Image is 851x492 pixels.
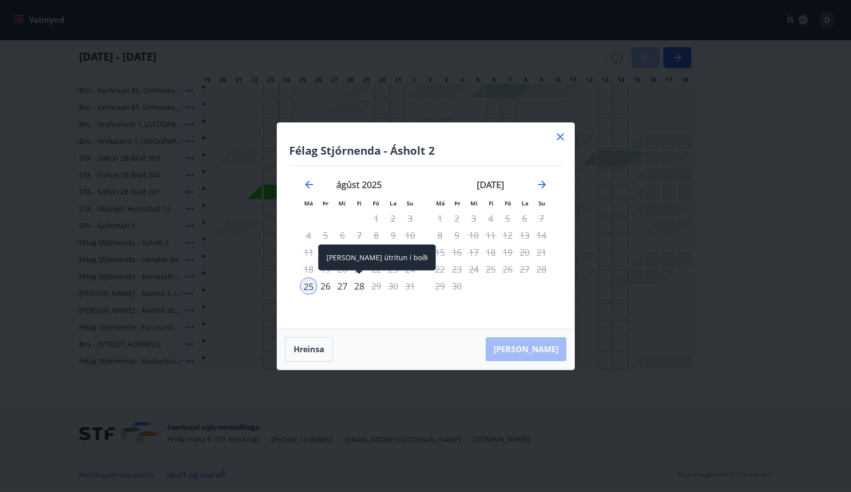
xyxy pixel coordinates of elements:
[368,278,385,295] td: Not available. föstudagur, 29. ágúst 2025
[482,210,499,227] div: Aðeins útritun í boði
[436,199,445,207] small: Má
[368,227,385,244] td: Not available. föstudagur, 8. ágúst 2025
[317,227,334,244] td: Not available. þriðjudagur, 5. ágúst 2025
[317,244,334,261] td: Not available. þriðjudagur, 12. ágúst 2025
[402,210,419,227] td: Not available. sunnudagur, 3. ágúst 2025
[482,244,499,261] td: Not available. fimmtudagur, 18. september 2025
[482,261,499,278] td: Not available. fimmtudagur, 25. september 2025
[402,227,419,244] td: Not available. sunnudagur, 10. ágúst 2025
[465,210,482,227] td: Not available. miðvikudagur, 3. september 2025
[465,227,482,244] td: Not available. miðvikudagur, 10. september 2025
[465,244,482,261] td: Not available. miðvikudagur, 17. september 2025
[516,210,533,227] td: Not available. laugardagur, 6. september 2025
[319,245,436,271] div: [PERSON_NAME] útritun í boði
[368,244,385,261] td: Not available. föstudagur, 15. ágúst 2025
[385,278,402,295] td: Not available. laugardagur, 30. ágúst 2025
[357,199,362,207] small: Fi
[482,227,499,244] td: Not available. fimmtudagur, 11. september 2025
[489,199,494,207] small: Fi
[368,210,385,227] td: Not available. föstudagur, 1. ágúst 2025
[300,227,317,244] td: Not available. mánudagur, 4. ágúst 2025
[465,227,482,244] div: Aðeins útritun í boði
[385,244,402,261] td: Not available. laugardagur, 16. ágúst 2025
[448,227,465,244] td: Not available. þriðjudagur, 9. september 2025
[536,179,548,191] div: Move forward to switch to the next month.
[338,199,346,207] small: Mi
[402,244,419,261] td: Not available. sunnudagur, 17. ágúst 2025
[303,179,315,191] div: Move backward to switch to the previous month.
[289,143,562,158] h4: Félag Stjórnenda - Ásholt 2
[499,210,516,227] td: Not available. föstudagur, 5. september 2025
[533,227,550,244] td: Not available. sunnudagur, 14. september 2025
[351,278,368,295] td: Choose fimmtudagur, 28. ágúst 2025 as your check-out date. It’s available.
[336,179,382,191] strong: ágúst 2025
[538,199,545,207] small: Su
[431,278,448,295] td: Not available. mánudagur, 29. september 2025
[300,261,317,278] td: Not available. mánudagur, 18. ágúst 2025
[448,244,465,261] td: Not available. þriðjudagur, 16. september 2025
[477,179,504,191] strong: [DATE]
[373,199,379,207] small: Fö
[448,278,465,295] td: Not available. þriðjudagur, 30. september 2025
[300,244,317,261] td: Not available. mánudagur, 11. ágúst 2025
[334,278,351,295] td: Choose miðvikudagur, 27. ágúst 2025 as your check-out date. It’s available.
[533,210,550,227] td: Not available. sunnudagur, 7. september 2025
[390,199,397,207] small: La
[516,244,533,261] td: Not available. laugardagur, 20. september 2025
[470,199,478,207] small: Mi
[533,261,550,278] td: Not available. sunnudagur, 28. september 2025
[334,227,351,244] td: Not available. miðvikudagur, 6. ágúst 2025
[505,199,511,207] small: Fö
[407,199,414,207] small: Su
[465,261,482,278] td: Not available. miðvikudagur, 24. september 2025
[351,244,368,261] td: Not available. fimmtudagur, 14. ágúst 2025
[431,227,448,244] td: Not available. mánudagur, 8. september 2025
[431,261,448,278] td: Not available. mánudagur, 22. september 2025
[499,227,516,244] td: Not available. föstudagur, 12. september 2025
[482,210,499,227] td: Not available. fimmtudagur, 4. september 2025
[385,227,402,244] td: Not available. laugardagur, 9. ágúst 2025
[385,210,402,227] td: Not available. laugardagur, 2. ágúst 2025
[289,166,562,316] div: Calendar
[533,244,550,261] td: Not available. sunnudagur, 21. september 2025
[317,278,334,295] td: Choose þriðjudagur, 26. ágúst 2025 as your check-out date. It’s available.
[431,210,448,227] td: Not available. mánudagur, 1. september 2025
[334,278,351,295] div: 27
[351,278,368,295] div: Aðeins útritun í boði
[322,199,328,207] small: Þr
[431,244,448,261] td: Not available. mánudagur, 15. september 2025
[334,244,351,261] td: Not available. miðvikudagur, 13. ágúst 2025
[304,199,313,207] small: Má
[454,199,460,207] small: Þr
[499,261,516,278] td: Not available. föstudagur, 26. september 2025
[448,261,465,278] td: Not available. þriðjudagur, 23. september 2025
[522,199,529,207] small: La
[516,227,533,244] td: Not available. laugardagur, 13. september 2025
[351,227,368,244] td: Not available. fimmtudagur, 7. ágúst 2025
[285,337,333,362] button: Hreinsa
[402,278,419,295] td: Not available. sunnudagur, 31. ágúst 2025
[516,261,533,278] td: Not available. laugardagur, 27. september 2025
[300,278,317,295] div: 25
[300,278,317,295] td: Selected as start date. mánudagur, 25. ágúst 2025
[317,278,334,295] div: 26
[317,261,334,278] td: Not available. þriðjudagur, 19. ágúst 2025
[448,210,465,227] td: Not available. þriðjudagur, 2. september 2025
[499,244,516,261] td: Not available. föstudagur, 19. september 2025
